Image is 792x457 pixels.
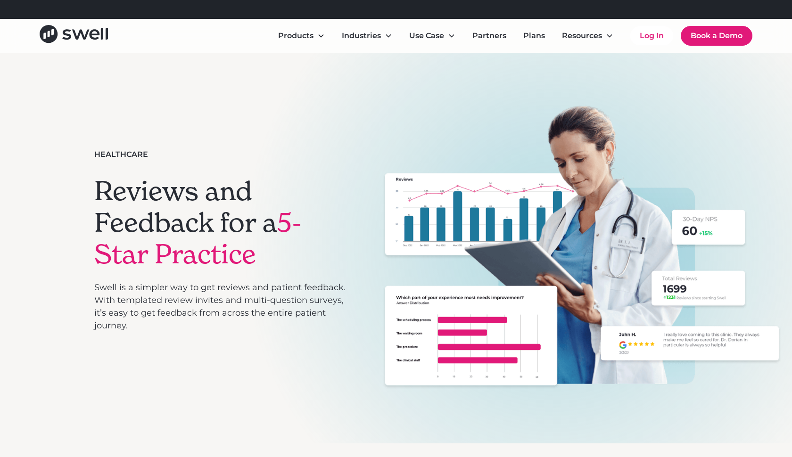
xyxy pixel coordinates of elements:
[94,206,302,271] span: 5-Star Practice
[94,175,348,270] h1: Reviews and Feedback for a
[94,149,148,160] div: Healthcare
[562,30,602,41] div: Resources
[334,26,400,45] div: Industries
[630,26,673,45] a: Log In
[409,30,444,41] div: Use Case
[402,26,463,45] div: Use Case
[278,30,313,41] div: Products
[554,26,621,45] div: Resources
[381,106,783,391] img: Female medical professional looking at an ipad
[465,26,514,45] a: Partners
[342,30,381,41] div: Industries
[516,26,553,45] a: Plans
[40,25,108,46] a: home
[94,281,348,332] p: Swell is a simpler way to get reviews and patient feedback. With templated review invites and mul...
[271,26,332,45] div: Products
[681,26,752,46] a: Book a Demo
